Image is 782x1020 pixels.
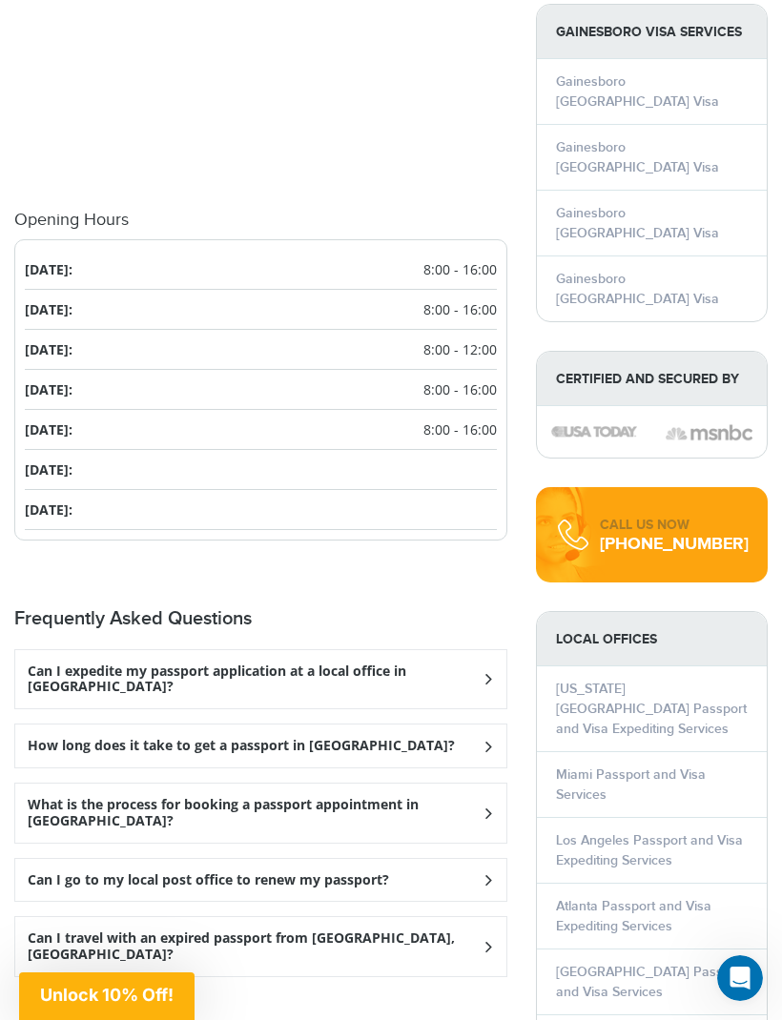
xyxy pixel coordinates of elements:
[551,426,638,439] img: image description
[423,379,497,399] span: 8:00 - 16:00
[666,422,752,442] img: image description
[25,490,497,530] li: [DATE]:
[600,516,749,535] div: CALL US NOW
[556,681,747,737] a: [US_STATE][GEOGRAPHIC_DATA] Passport and Visa Expediting Services
[19,972,195,1020] div: Unlock 10% Off!
[556,73,719,110] a: Gainesboro [GEOGRAPHIC_DATA] Visa
[25,330,497,370] li: [DATE]:
[14,607,507,630] h2: Frequently Asked Questions
[556,898,711,934] a: Atlanta Passport and Visa Expediting Services
[25,250,497,290] li: [DATE]:
[717,955,763,1001] iframe: Intercom live chat
[25,370,497,410] li: [DATE]:
[556,205,719,241] a: Gainesboro [GEOGRAPHIC_DATA] Visa
[600,534,749,555] a: [PHONE_NUMBER]
[423,259,497,279] span: 8:00 - 16:00
[537,352,767,406] strong: Certified and Secured by
[556,139,719,175] a: Gainesboro [GEOGRAPHIC_DATA] Visa
[28,797,482,829] h3: What is the process for booking a passport appointment in [GEOGRAPHIC_DATA]?
[25,450,497,490] li: [DATE]:
[25,410,497,450] li: [DATE]:
[423,339,497,359] span: 8:00 - 12:00
[28,738,455,754] h3: How long does it take to get a passport in [GEOGRAPHIC_DATA]?
[556,271,719,307] a: Gainesboro [GEOGRAPHIC_DATA] Visa
[556,964,747,1000] a: [GEOGRAPHIC_DATA] Passport and Visa Services
[28,872,389,888] h3: Can I go to my local post office to renew my passport?
[28,663,482,696] h3: Can I expedite my passport application at a local office in [GEOGRAPHIC_DATA]?
[14,211,507,230] h4: Opening Hours
[25,290,497,330] li: [DATE]:
[556,766,706,803] a: Miami Passport and Visa Services
[423,419,497,439] span: 8:00 - 16:00
[537,5,767,59] strong: Gainesboro Visa Services
[537,612,767,666] strong: LOCAL OFFICES
[423,299,497,319] span: 8:00 - 16:00
[40,985,174,1005] span: Unlock 10% Off!
[28,930,482,963] h3: Can I travel with an expired passport from [GEOGRAPHIC_DATA], [GEOGRAPHIC_DATA]?
[556,832,743,868] a: Los Angeles Passport and Visa Expediting Services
